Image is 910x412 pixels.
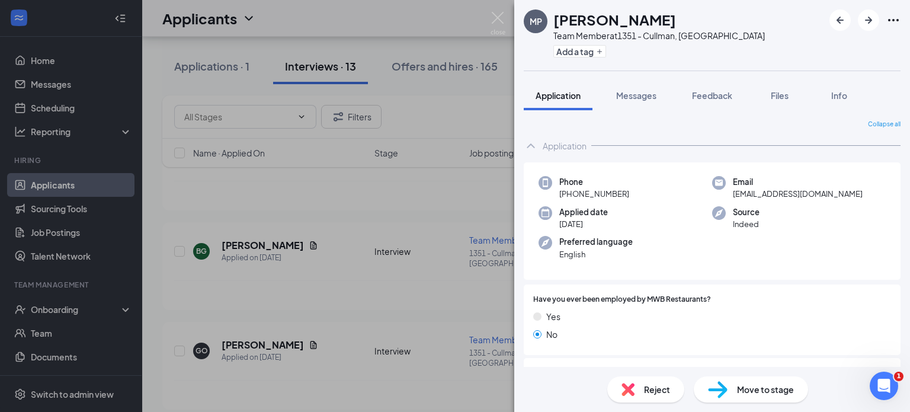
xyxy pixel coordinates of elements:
span: [DATE] [559,218,608,230]
svg: ArrowRight [861,13,876,27]
div: MP [530,15,542,27]
svg: Plus [596,48,603,55]
button: ArrowLeftNew [829,9,851,31]
span: Email [733,176,863,188]
svg: ChevronUp [524,139,538,153]
button: PlusAdd a tag [553,45,606,58]
button: ArrowRight [858,9,879,31]
span: Files [771,90,789,101]
span: Reject [644,383,670,396]
span: Messages [616,90,656,101]
span: [EMAIL_ADDRESS][DOMAIN_NAME] [733,188,863,200]
span: Phone [559,176,629,188]
svg: ArrowLeftNew [833,13,847,27]
div: Application [543,140,587,152]
span: Application [536,90,581,101]
span: Have you ever been employed by MWB Restaurants? [533,294,711,305]
iframe: Intercom live chat [870,372,898,400]
div: Team Member at 1351 - Cullman, [GEOGRAPHIC_DATA] [553,30,765,41]
span: Applied date [559,206,608,218]
span: Preferred language [559,236,633,248]
span: Source [733,206,760,218]
span: Collapse all [868,120,901,129]
span: Move to stage [737,383,794,396]
span: English [559,248,633,260]
svg: Ellipses [886,13,901,27]
span: 1 [894,372,903,381]
span: Indeed [733,218,760,230]
span: Feedback [692,90,732,101]
span: No [546,328,557,341]
span: Info [831,90,847,101]
h1: [PERSON_NAME] [553,9,676,30]
span: Yes [546,310,560,323]
span: [PHONE_NUMBER] [559,188,629,200]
